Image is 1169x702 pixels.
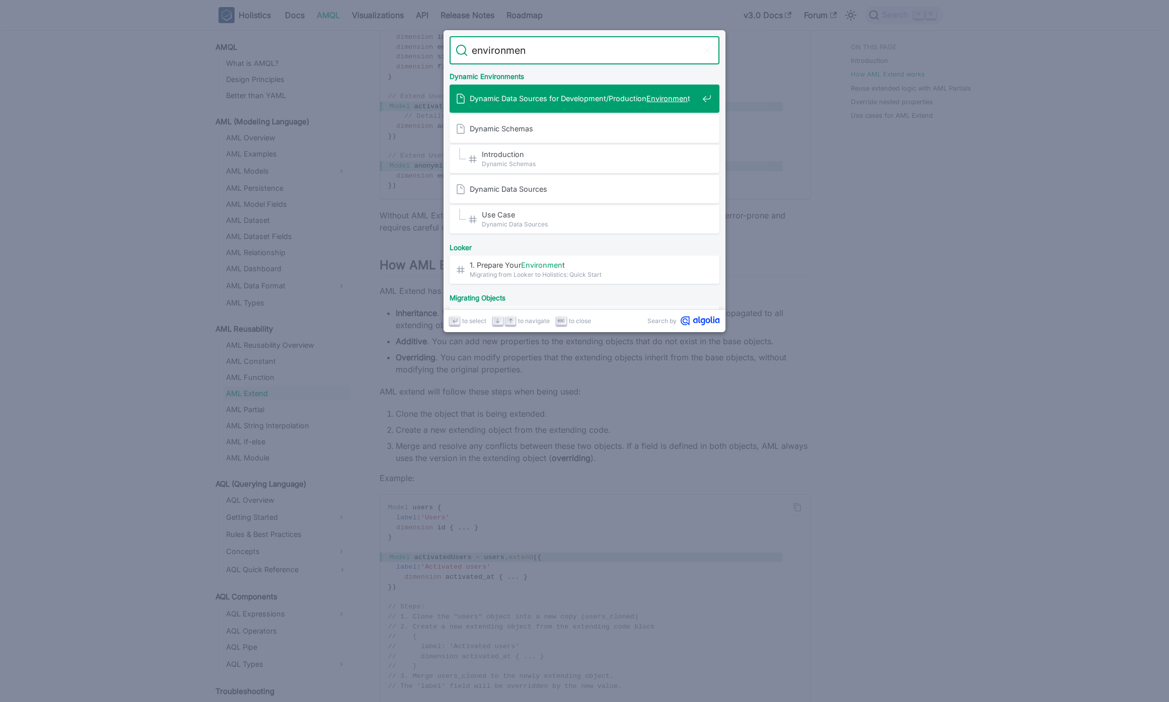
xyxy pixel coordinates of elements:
[470,270,698,279] span: Migrating from Looker to Holistics: Quick Start
[646,94,688,103] mark: Environmen
[701,44,713,56] button: Clear the query
[470,260,698,270] span: 1. Prepare Your t​
[569,316,591,326] span: to close
[468,36,701,64] input: Search docs
[482,219,698,229] span: Dynamic Data Sources
[470,94,698,103] span: Dynamic Data Sources for Development/Production t
[450,205,719,233] a: Use Case​Dynamic Data Sources
[482,149,698,159] span: Introduction​
[482,159,698,169] span: Dynamic Schemas
[450,145,719,173] a: Introduction​Dynamic Schemas
[470,184,698,194] span: Dynamic Data Sources
[450,175,719,203] a: Dynamic Data Sources
[681,316,719,326] svg: Algolia
[647,316,719,326] a: Search byAlgolia
[448,64,721,85] div: Dynamic Environments
[507,317,515,325] svg: Arrow up
[470,124,698,133] span: Dynamic Schemas
[647,316,677,326] span: Search by
[450,306,719,334] a: Step 1: Set Up YourEnvironment​Migrating Looker Measures to Holistics
[494,317,501,325] svg: Arrow down
[451,317,459,325] svg: Enter key
[518,316,550,326] span: to navigate
[450,115,719,143] a: Dynamic Schemas
[482,210,698,219] span: Use Case​
[448,286,721,306] div: Migrating Objects
[448,236,721,256] div: Looker
[557,317,565,325] svg: Escape key
[450,85,719,113] a: Dynamic Data Sources for Development/ProductionEnvironment
[521,261,562,269] mark: Environmen
[450,256,719,284] a: 1. Prepare YourEnvironment​Migrating from Looker to Holistics: Quick Start
[462,316,486,326] span: to select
